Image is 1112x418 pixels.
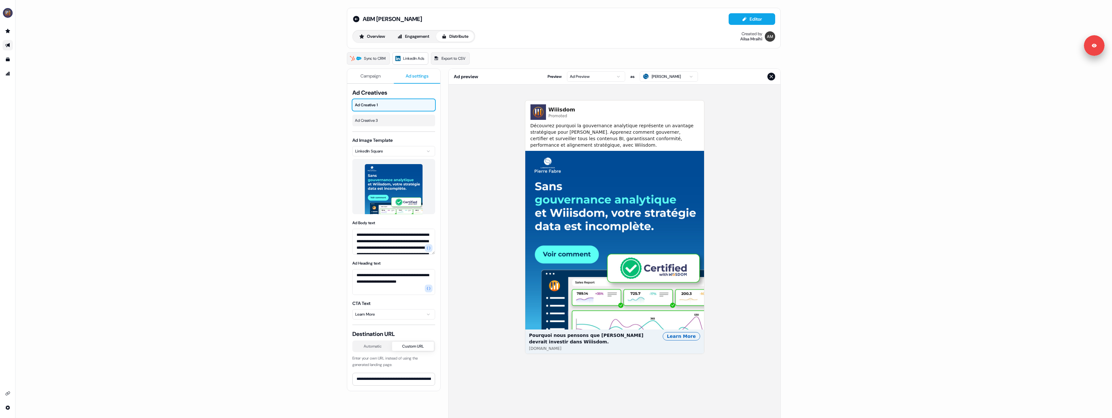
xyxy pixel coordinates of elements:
[354,342,392,351] button: Automatic
[3,54,13,65] a: Go to templates
[3,388,13,399] a: Go to integrations
[364,55,386,62] span: Sync to CRM
[352,89,435,97] span: Ad Creatives
[525,151,704,354] button: Pourquoi nous pensons que [PERSON_NAME] devrait investir dans Wiiisdom.[DOMAIN_NAME]Learn More
[352,330,435,338] span: Destination URL
[529,332,658,345] span: Pourquoi nous pensons que [PERSON_NAME] devrait investir dans Wiiisdom.
[549,106,575,114] span: Wiiisdom
[529,346,561,351] span: [DOMAIN_NAME]
[347,52,390,65] a: Sync to CRM
[431,52,470,65] a: Export to CSV
[406,73,429,79] span: Ad settings
[352,356,418,367] span: Enter your own URL instead of using the generated landing page.
[403,55,424,62] span: LinkedIn Ads
[663,332,700,340] div: Learn More
[392,342,434,351] button: Custom URL
[740,37,762,42] div: Ailsa Mraihi
[352,137,393,143] label: Ad Image Template
[392,52,428,65] a: LinkedIn Ads
[352,261,380,266] label: Ad Heading text
[354,31,390,42] button: Overview
[352,220,375,225] label: Ad Body text
[392,31,435,42] button: Engagement
[355,117,433,124] span: Ad Creative 3
[352,300,370,306] label: CTA Text
[548,73,562,80] span: Preview
[355,102,433,108] span: Ad Creative 1
[530,122,699,148] span: Découvrez pourquoi la gouvernance analytique représente un avantage stratégique pour [PERSON_NAME...
[436,31,474,42] button: Distribute
[549,114,575,119] span: Promoted
[454,73,478,80] span: Ad preview
[729,13,775,25] button: Editor
[363,15,422,23] span: ABM [PERSON_NAME]
[767,73,775,80] button: Close preview
[3,68,13,79] a: Go to attribution
[630,73,635,80] span: as
[3,40,13,50] a: Go to outbound experience
[3,26,13,36] a: Go to prospects
[765,31,775,42] img: Ailsa
[742,31,762,37] div: Created by
[360,73,381,79] span: Campaign
[3,402,13,413] a: Go to integrations
[442,55,465,62] span: Export to CSV
[729,16,775,23] a: Editor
